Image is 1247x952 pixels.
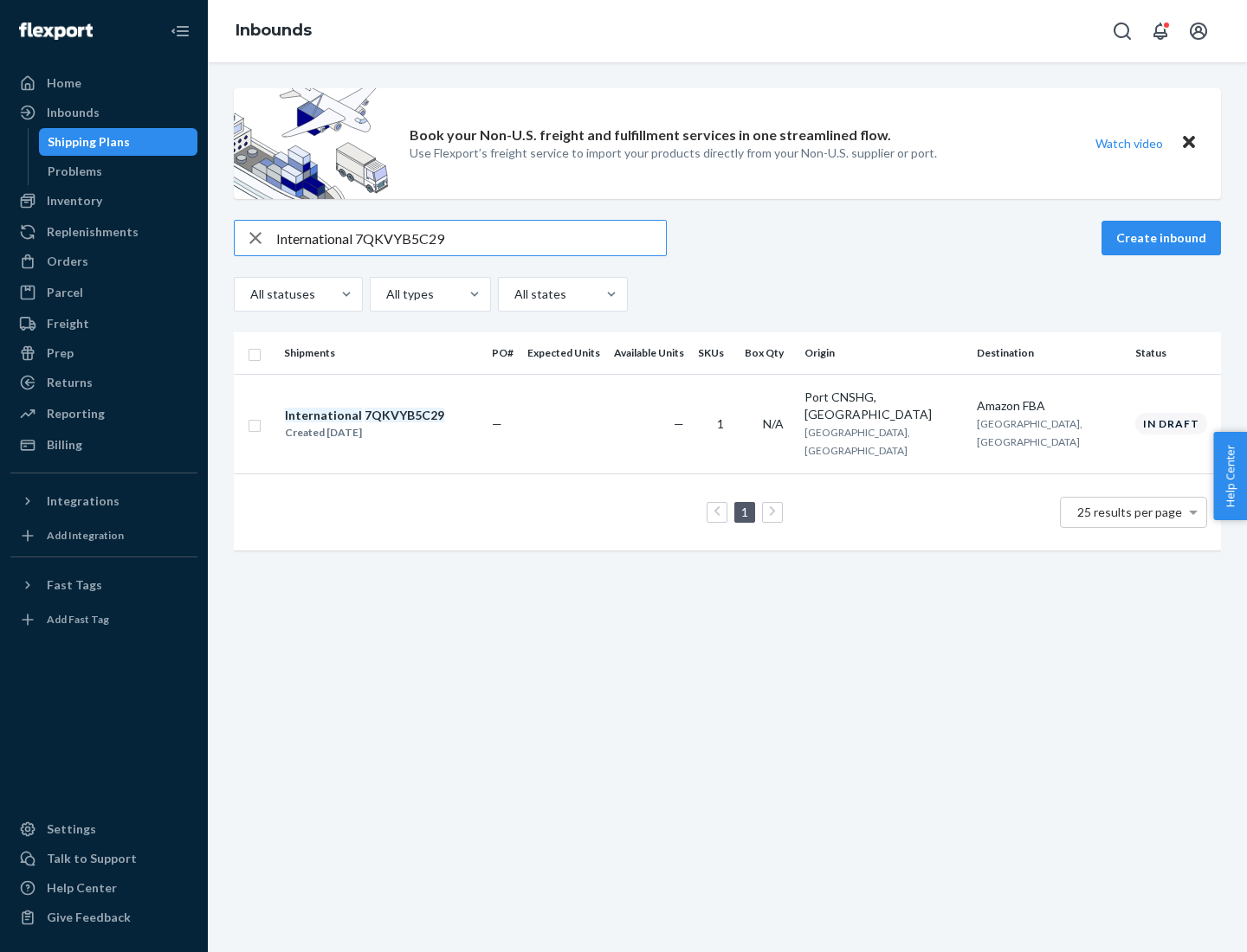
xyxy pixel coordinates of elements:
[39,128,198,156] a: Shipping Plans
[47,405,105,422] div: Reporting
[276,221,666,255] input: Search inbounds by name, destination, msku...
[48,163,102,180] div: Problems
[513,286,514,303] input: All states
[977,397,1121,415] div: Amazon FBA
[10,845,197,872] a: Talk to Support
[47,576,102,594] div: Fast Tags
[10,487,197,515] button: Integrations
[365,408,444,422] em: 7QKVYB5C29
[674,416,684,431] span: —
[1178,131,1200,156] button: Close
[1135,413,1207,434] div: In draft
[384,286,386,303] input: All types
[10,279,197,306] a: Parcel
[738,332,798,374] th: Box Qty
[10,69,197,97] a: Home
[222,6,326,56] ol: breadcrumbs
[47,74,81,92] div: Home
[47,528,124,543] div: Add Integration
[1143,14,1178,48] button: Open notifications
[47,223,139,241] div: Replenishments
[47,374,93,391] div: Returns
[804,389,963,423] div: Port CNSHG, [GEOGRAPHIC_DATA]
[47,492,120,510] div: Integrations
[763,416,784,431] span: N/A
[977,417,1082,448] span: [GEOGRAPHIC_DATA], [GEOGRAPHIC_DATA]
[47,253,88,270] div: Orders
[1213,432,1247,520] button: Help Center
[163,14,197,48] button: Close Navigation
[10,815,197,843] a: Settings
[47,192,102,209] div: Inventory
[1102,221,1221,255] button: Create inbound
[48,133,130,151] div: Shipping Plans
[10,522,197,550] a: Add Integration
[10,99,197,126] a: Inbounds
[10,248,197,275] a: Orders
[492,416,502,431] span: —
[47,436,82,453] div: Billing
[47,820,96,838] div: Settings
[39,158,198,185] a: Problems
[10,606,197,634] a: Add Fast Tag
[1181,14,1216,48] button: Open account menu
[798,332,970,374] th: Origin
[410,145,937,162] p: Use Flexport’s freight service to import your products directly from your Non-U.S. supplier or port.
[485,332,520,374] th: PO#
[10,310,197,338] a: Freight
[47,284,83,301] div: Parcel
[47,850,137,867] div: Talk to Support
[804,426,910,457] span: [GEOGRAPHIC_DATA], [GEOGRAPHIC_DATA]
[607,332,691,374] th: Available Units
[10,571,197,599] button: Fast Tags
[285,408,362,422] em: International
[738,505,752,519] a: Page 1 is your current page
[249,286,250,303] input: All statuses
[47,315,89,332] div: Freight
[10,400,197,428] a: Reporting
[10,369,197,396] a: Returns
[691,332,738,374] th: SKUs
[10,874,197,902] a: Help Center
[19,23,93,40] img: Flexport logo
[47,909,131,926] div: Give Feedback
[277,332,485,374] th: Shipments
[1128,332,1221,374] th: Status
[10,904,197,931] button: Give Feedback
[47,104,100,121] div: Inbounds
[1105,14,1140,48] button: Open Search Box
[10,187,197,215] a: Inventory
[10,339,197,367] a: Prep
[47,879,117,897] div: Help Center
[1084,131,1174,156] button: Watch video
[410,125,891,145] p: Book your Non-U.S. freight and fulfillment services in one streamlined flow.
[10,218,197,246] a: Replenishments
[47,344,74,362] div: Prep
[1077,505,1182,519] span: 25 results per page
[10,431,197,459] a: Billing
[285,424,444,441] div: Created [DATE]
[47,612,109,627] div: Add Fast Tag
[717,416,724,431] span: 1
[970,332,1128,374] th: Destination
[520,332,607,374] th: Expected Units
[236,21,312,40] a: Inbounds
